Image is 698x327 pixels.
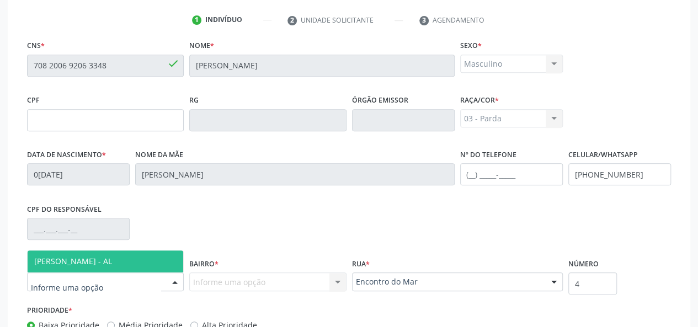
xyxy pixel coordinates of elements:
[27,37,45,55] label: CNS
[27,92,40,109] label: CPF
[460,147,516,164] label: Nº do Telefone
[167,57,179,69] span: done
[189,37,214,55] label: Nome
[34,256,112,266] span: [PERSON_NAME] - AL
[27,218,130,240] input: ___.___.___-__
[352,255,370,272] label: Rua
[568,147,638,164] label: Celular/WhatsApp
[189,255,219,272] label: Bairro
[568,163,671,185] input: (__) _____-_____
[568,255,599,272] label: Número
[27,147,106,164] label: Data de nascimento
[460,37,482,55] label: Sexo
[356,276,540,287] span: Encontro do Mar
[31,276,161,298] input: Informe uma opção
[27,201,102,218] label: CPF do responsável
[27,302,72,319] label: Prioridade
[189,92,199,109] label: RG
[27,163,130,185] input: __/__/____
[460,92,499,109] label: Raça/cor
[460,163,563,185] input: (__) _____-_____
[135,147,183,164] label: Nome da mãe
[205,15,242,25] div: Indivíduo
[352,92,408,109] label: Órgão emissor
[192,15,202,25] div: 1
